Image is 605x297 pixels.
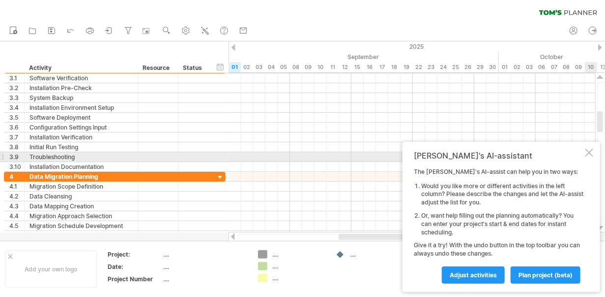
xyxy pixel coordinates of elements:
[183,63,204,73] div: Status
[29,113,133,122] div: Software Deployment
[29,103,133,112] div: Installation Environment Setup
[272,274,326,282] div: ....
[29,83,133,93] div: Installation Pre-Check
[29,142,133,152] div: Initial Run Testing
[29,172,133,181] div: Data Migration Planning
[9,73,24,83] div: 3.1
[29,192,133,201] div: Data Cleansing
[29,132,133,142] div: Installation Verification
[9,142,24,152] div: 3.8
[462,62,474,72] div: Friday, 26 September 2025
[388,62,401,72] div: Thursday, 18 September 2025
[9,172,24,181] div: 4
[108,275,162,283] div: Project Number
[229,52,499,62] div: September 2025
[5,251,97,288] div: Add your own logo
[450,62,462,72] div: Thursday, 25 September 2025
[585,62,597,72] div: Friday, 10 October 2025
[511,266,580,284] a: plan project (beta)
[421,182,583,207] li: Would you like more or different activities in the left column? Please describe the changes and l...
[9,113,24,122] div: 3.5
[487,62,499,72] div: Tuesday, 30 September 2025
[29,221,133,231] div: Migration Schedule Development
[9,182,24,191] div: 4.1
[29,182,133,191] div: Migration Scope Definition
[511,62,523,72] div: Thursday, 2 October 2025
[364,62,376,72] div: Tuesday, 16 September 2025
[9,201,24,211] div: 4.3
[253,62,265,72] div: Wednesday, 3 September 2025
[414,168,583,283] div: The [PERSON_NAME]'s AI-assist can help you in two ways: Give it a try! With the undo button in th...
[523,62,536,72] div: Friday, 3 October 2025
[9,93,24,102] div: 3.3
[327,62,339,72] div: Thursday, 11 September 2025
[339,62,351,72] div: Friday, 12 September 2025
[573,62,585,72] div: Thursday, 9 October 2025
[29,63,132,73] div: Activity
[108,250,162,259] div: Project:
[351,62,364,72] div: Monday, 15 September 2025
[108,263,162,271] div: Date:
[421,212,583,236] li: Or, want help filling out the planning automatically? You can enter your project's start & end da...
[241,62,253,72] div: Tuesday, 2 September 2025
[9,103,24,112] div: 3.4
[9,192,24,201] div: 4.2
[315,62,327,72] div: Wednesday, 10 September 2025
[229,62,241,72] div: Monday, 1 September 2025
[437,62,450,72] div: Wednesday, 24 September 2025
[9,211,24,221] div: 4.4
[536,62,548,72] div: Monday, 6 October 2025
[9,123,24,132] div: 3.6
[548,62,560,72] div: Tuesday, 7 October 2025
[272,250,326,259] div: ....
[519,271,573,279] span: plan project (beta)
[414,151,583,161] div: [PERSON_NAME]'s AI-assistant
[278,62,290,72] div: Friday, 5 September 2025
[9,132,24,142] div: 3.7
[143,63,173,73] div: Resource
[9,152,24,162] div: 3.9
[9,162,24,171] div: 3.10
[29,73,133,83] div: Software Verification
[290,62,302,72] div: Monday, 8 September 2025
[164,250,246,259] div: ....
[350,250,403,259] div: ....
[29,123,133,132] div: Configuration Settings Input
[442,266,505,284] a: Adjust activities
[9,231,24,240] div: 4.6
[9,83,24,93] div: 3.2
[29,152,133,162] div: Troubleshooting
[499,62,511,72] div: Wednesday, 1 October 2025
[560,62,573,72] div: Wednesday, 8 October 2025
[164,263,246,271] div: ....
[29,211,133,221] div: Migration Approach Selection
[401,62,413,72] div: Friday, 19 September 2025
[474,62,487,72] div: Monday, 29 September 2025
[376,62,388,72] div: Wednesday, 17 September 2025
[302,62,315,72] div: Tuesday, 9 September 2025
[29,201,133,211] div: Data Mapping Creation
[425,62,437,72] div: Tuesday, 23 September 2025
[29,231,133,240] div: Resource Assignment
[265,62,278,72] div: Thursday, 4 September 2025
[272,262,326,270] div: ....
[450,271,497,279] span: Adjust activities
[9,221,24,231] div: 4.5
[29,162,133,171] div: Installation Documentation
[164,275,246,283] div: ....
[29,93,133,102] div: System Backup
[413,62,425,72] div: Monday, 22 September 2025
